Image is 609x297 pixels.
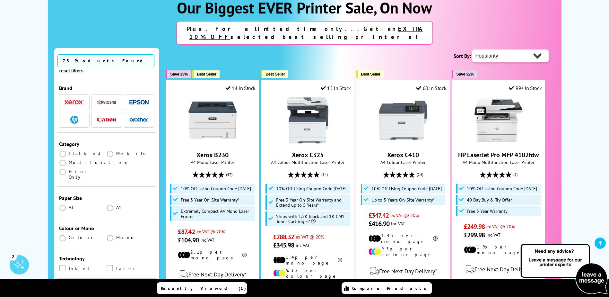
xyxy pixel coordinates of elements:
span: £345.98 [273,241,294,249]
span: Save 33% [170,72,188,76]
div: modal_delivery [360,262,446,280]
span: 73 Products Found [57,54,154,67]
a: Compare Products [342,282,432,294]
span: Extremely Compact A4 Mono Laser Printer [181,209,253,219]
img: Open Live Chat window [519,243,609,296]
a: Xerox B230 [196,151,229,159]
span: £299.98 [464,231,485,239]
span: Multifunction [69,159,129,165]
span: Flatbed [69,150,102,156]
div: 99+ In Stock [509,85,542,91]
div: 60 In Stock [416,85,446,91]
img: HP LaserJet Pro MFP 4102fdw [474,96,523,144]
span: 10% Off Using Coupon Code [DATE] [371,186,442,191]
img: Brother [129,117,149,122]
button: Save 33% [166,70,191,78]
span: £416.90 [369,220,389,228]
li: 1.4p per mono page [273,254,342,266]
li: 9.3p per colour page [273,267,342,279]
span: ex VAT @ 20% [196,229,225,235]
div: Colour or Mono [59,225,155,231]
div: 15 In Stock [321,85,351,91]
li: 1.9p per mono page [464,244,533,256]
img: Xerox [65,100,84,104]
img: Epson [129,100,149,105]
div: Category [59,141,155,147]
span: A3 [69,204,74,210]
span: (24) [417,168,423,181]
li: 9.3p per colour page [369,246,438,257]
button: Canon [95,115,118,124]
span: inc VAT [200,237,214,243]
a: Recently Viewed (1) [157,282,247,294]
span: A4 Colour Laser Printer [360,159,446,165]
img: Xerox C325 [284,96,332,144]
img: Canon [97,118,116,122]
span: inc VAT [486,232,500,238]
strong: Plus, for a limited time only...Get an selected best selling printers! [187,25,423,40]
div: modal_delivery [455,260,542,278]
span: Laser [116,265,138,272]
span: Inkjet [69,265,92,272]
a: Xerox C410 [379,139,427,146]
img: Xerox B230 [188,96,237,144]
a: HP LaserJet Pro MFP 4102fdw [474,139,523,146]
button: Best Seller [192,70,220,78]
li: 1.4p per mono page [369,233,438,244]
button: Brother [127,115,151,124]
span: £347.42 [369,211,389,220]
button: Kyocera [95,98,118,107]
a: Xerox C410 [387,151,419,159]
span: inc VAT [296,242,310,248]
a: Xerox C325 [284,139,332,146]
div: Technology [59,255,155,262]
span: Compare Products [352,285,430,291]
img: Xerox C410 [379,96,427,144]
span: A4 [116,204,122,210]
div: Brand [59,85,155,91]
img: HP [70,116,78,124]
span: Save 32% [456,72,474,76]
span: Mobile [116,150,148,156]
span: Free 3 Year On-Site Warranty* [181,197,239,203]
span: (84) [321,168,328,181]
span: A4 Mono Laser Printer [169,159,256,165]
span: inc VAT [391,221,405,227]
span: Best Seller [265,72,285,76]
span: Best Seller [197,72,216,76]
span: Free 3 Year On-Site Warranty and Extend up to 5 Years* [276,197,349,208]
span: A4 Mono Multifunction Laser Printer [455,159,542,165]
span: 10% Off Using Coupon Code [DATE] [467,186,537,191]
a: Xerox B230 [188,139,237,146]
div: modal_delivery [169,265,256,283]
span: Recently Viewed (1) [161,285,246,291]
span: £249.98 [464,222,485,231]
a: Xerox C325 [292,151,324,159]
button: Save 32% [452,70,477,78]
span: Up to 5 Years On-Site Warranty* [371,197,435,203]
span: Best Seller [361,72,380,76]
span: (47) [226,168,232,181]
span: £87.42 [178,228,195,236]
span: ex VAT @ 20% [486,223,515,230]
span: ex VAT @ 20% [296,234,324,240]
button: Epson [127,98,151,107]
span: Colour [69,235,95,240]
button: reset filters [57,68,85,74]
div: 2 [10,253,17,260]
span: Print Only [69,168,107,180]
span: Sort By: [454,53,471,59]
button: Best Seller [356,70,384,78]
button: HP [63,115,86,124]
span: A4 Colour Multifunction Laser Printer [265,159,351,165]
span: £288.32 [273,233,294,241]
span: 10% Off Using Coupon Code [DATE] [181,186,251,191]
span: £104.90 [178,236,199,244]
li: 2.1p per mono page [178,249,247,261]
img: Kyocera [97,100,116,105]
span: ex VAT @ 20% [390,212,419,218]
span: 10% Off Using Coupon Code [DATE] [276,186,346,191]
span: Mono [116,235,137,240]
button: Best Seller [261,70,288,78]
span: 40 Day Buy & Try Offer [467,197,512,203]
